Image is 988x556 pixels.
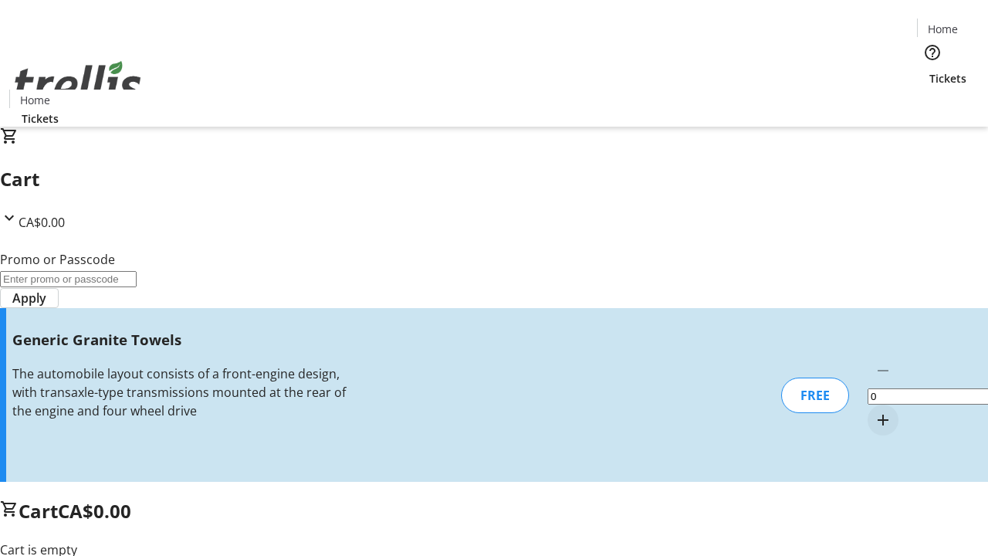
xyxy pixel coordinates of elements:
[10,92,59,108] a: Home
[918,21,967,37] a: Home
[20,92,50,108] span: Home
[9,110,71,127] a: Tickets
[12,329,350,351] h3: Generic Granite Towels
[19,214,65,231] span: CA$0.00
[928,21,958,37] span: Home
[917,86,948,117] button: Cart
[12,364,350,420] div: The automobile layout consists of a front-engine design, with transaxle-type transmissions mounte...
[12,289,46,307] span: Apply
[781,378,849,413] div: FREE
[917,70,979,86] a: Tickets
[58,498,131,524] span: CA$0.00
[22,110,59,127] span: Tickets
[929,70,966,86] span: Tickets
[868,405,898,436] button: Increment by one
[917,37,948,68] button: Help
[9,44,147,121] img: Orient E2E Organization bmQ0nRot0F's Logo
